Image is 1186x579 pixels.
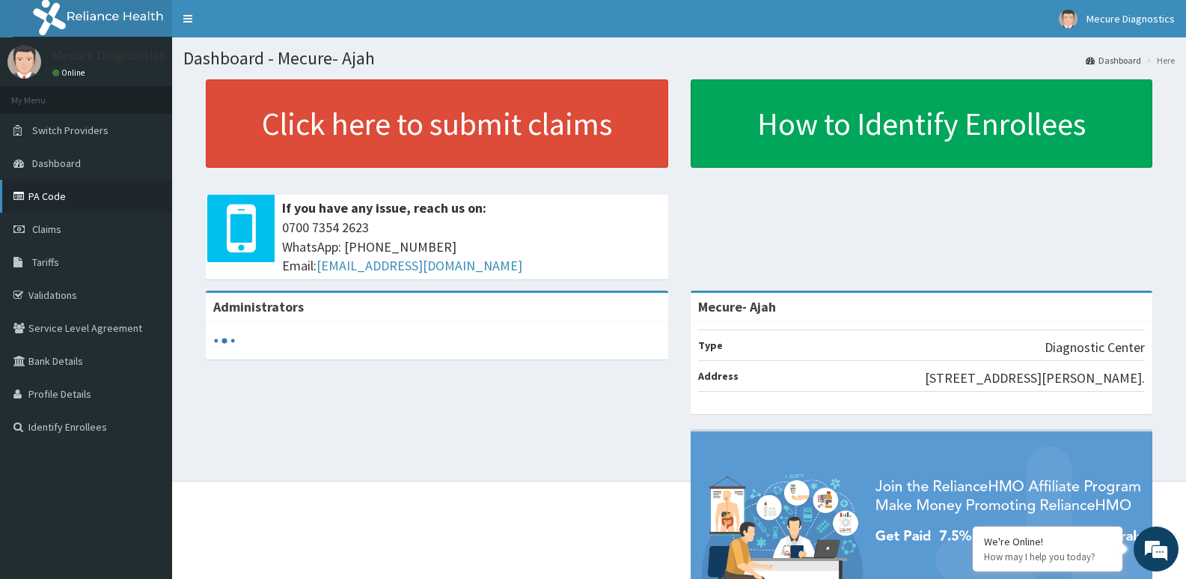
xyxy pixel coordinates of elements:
a: Dashboard [1086,54,1141,67]
a: Online [52,67,88,78]
a: Click here to submit claims [206,79,668,168]
span: Mecure Diagnostics [1086,12,1175,25]
svg: audio-loading [213,330,236,352]
span: Claims [32,222,61,236]
b: Administrators [213,298,304,315]
img: User Image [1059,10,1078,28]
p: How may I help you today? [984,551,1111,563]
span: 0700 7354 2623 WhatsApp: [PHONE_NUMBER] Email: [282,218,661,276]
p: Diagnostic Center [1045,338,1145,357]
strong: Mecure- Ajah [698,298,776,315]
span: Tariffs [32,255,59,269]
b: Type [698,339,723,352]
a: How to Identify Enrollees [691,79,1153,168]
h1: Dashboard - Mecure- Ajah [183,49,1175,68]
a: [EMAIL_ADDRESS][DOMAIN_NAME] [317,257,522,274]
div: We're Online! [984,535,1111,548]
span: Dashboard [32,157,81,170]
b: If you have any issue, reach us on: [282,199,486,216]
img: User Image [7,45,41,79]
p: Mecure Diagnostics [52,49,165,62]
span: Switch Providers [32,124,108,137]
li: Here [1143,54,1175,67]
p: [STREET_ADDRESS][PERSON_NAME]. [925,369,1145,388]
b: Address [698,369,739,383]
